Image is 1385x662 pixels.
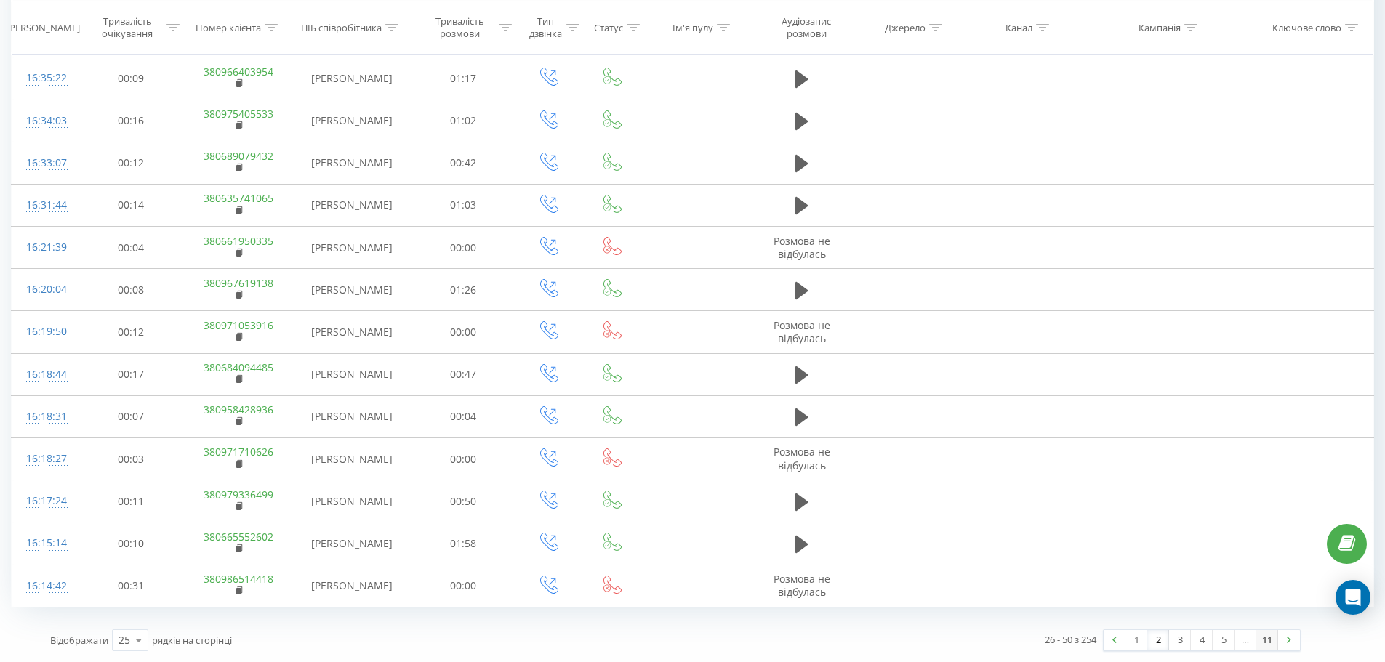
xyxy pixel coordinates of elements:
[1336,580,1370,615] div: Open Intercom Messenger
[79,480,184,522] td: 00:11
[293,353,411,395] td: [PERSON_NAME]
[1147,630,1169,650] a: 2
[204,403,273,416] a: 380958428936
[79,100,184,142] td: 00:16
[79,269,184,311] td: 00:08
[79,565,184,607] td: 00:31
[204,65,273,78] a: 380966403954
[152,634,232,647] span: рядків на сторінці
[92,15,164,40] div: Тривалість очікування
[1045,632,1096,647] div: 26 - 50 з 254
[1213,630,1235,650] a: 5
[26,64,64,92] div: 16:35:22
[1235,630,1256,650] div: …
[79,184,184,226] td: 00:14
[1139,21,1181,33] div: Кампанія
[196,21,261,33] div: Номер клієнта
[204,530,273,544] a: 380665552602
[204,191,273,205] a: 380635741065
[79,522,184,565] td: 00:10
[293,142,411,184] td: [PERSON_NAME]
[293,269,411,311] td: [PERSON_NAME]
[411,269,516,311] td: 01:26
[293,227,411,269] td: [PERSON_NAME]
[424,15,496,40] div: Тривалість розмови
[885,21,926,33] div: Джерело
[26,403,64,431] div: 16:18:31
[26,445,64,473] div: 16:18:27
[26,191,64,219] div: 16:31:44
[529,15,563,40] div: Тип дзвінка
[774,445,830,472] span: Розмова не відбулась
[774,572,830,599] span: Розмова не відбулась
[293,184,411,226] td: [PERSON_NAME]
[594,21,623,33] div: Статус
[764,15,848,40] div: Аудіозапис розмови
[204,572,273,586] a: 380986514418
[293,395,411,437] td: [PERSON_NAME]
[293,480,411,522] td: [PERSON_NAME]
[204,318,273,332] a: 380971053916
[26,318,64,346] div: 16:19:50
[293,311,411,353] td: [PERSON_NAME]
[26,233,64,262] div: 16:21:39
[411,142,516,184] td: 00:42
[26,275,64,304] div: 16:20:04
[1005,21,1032,33] div: Канал
[79,227,184,269] td: 00:04
[1191,630,1213,650] a: 4
[204,276,273,290] a: 380967619138
[204,107,273,121] a: 380975405533
[411,438,516,480] td: 00:00
[411,565,516,607] td: 00:00
[411,395,516,437] td: 00:04
[411,311,516,353] td: 00:00
[673,21,713,33] div: Ім'я пулу
[411,480,516,522] td: 00:50
[26,487,64,515] div: 16:17:24
[204,488,273,501] a: 380979336499
[411,227,516,269] td: 00:00
[411,100,516,142] td: 01:02
[79,311,184,353] td: 00:12
[79,57,184,100] td: 00:09
[204,360,273,374] a: 380684094485
[26,107,64,135] div: 16:34:03
[119,633,130,647] div: 25
[7,21,80,33] div: [PERSON_NAME]
[293,522,411,565] td: [PERSON_NAME]
[26,149,64,177] div: 16:33:07
[1272,21,1341,33] div: Ключове слово
[293,57,411,100] td: [PERSON_NAME]
[26,360,64,389] div: 16:18:44
[293,438,411,480] td: [PERSON_NAME]
[79,395,184,437] td: 00:07
[293,100,411,142] td: [PERSON_NAME]
[204,445,273,459] a: 380971710626
[1169,630,1191,650] a: 3
[26,572,64,600] div: 16:14:42
[411,184,516,226] td: 01:03
[774,318,830,345] span: Розмова не відбулась
[50,634,108,647] span: Відображати
[411,353,516,395] td: 00:47
[26,529,64,557] div: 16:15:14
[301,21,382,33] div: ПІБ співробітника
[204,234,273,248] a: 380661950335
[79,142,184,184] td: 00:12
[411,522,516,565] td: 01:58
[293,565,411,607] td: [PERSON_NAME]
[411,57,516,100] td: 01:17
[204,149,273,163] a: 380689079432
[1256,630,1278,650] a: 11
[79,438,184,480] td: 00:03
[1125,630,1147,650] a: 1
[79,353,184,395] td: 00:17
[774,234,830,261] span: Розмова не відбулась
